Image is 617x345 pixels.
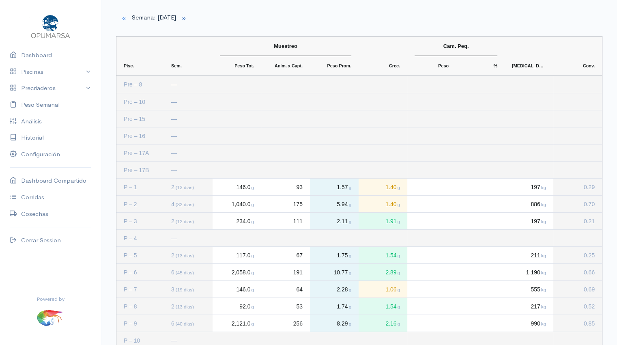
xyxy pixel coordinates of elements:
div: — [171,111,205,127]
span: g [398,270,400,275]
div: — [171,145,205,161]
span: 1.40 [385,201,400,207]
span: g [398,219,400,224]
div: Press SPACE to select this row. [116,93,602,110]
span: 555 [530,286,546,293]
span: 0.85 [584,320,595,327]
div: Pre – 15 [116,110,164,127]
span: g [398,202,400,207]
span: 146.0 [235,286,254,293]
span: 4 [171,201,194,207]
div: — [171,230,205,246]
div: P – 9 [116,315,164,332]
span: g [349,202,351,207]
div: Press SPACE to select this row. [116,110,602,127]
span: 2 [171,252,194,259]
span: 1.40 [385,184,400,190]
div: Press SPACE to select this row. [116,315,602,332]
span: kg [541,253,546,258]
span: g [349,304,351,309]
div: Press SPACE to select this row. [116,161,602,178]
span: g [252,270,254,275]
div: Press SPACE to select this row. [116,76,602,93]
span: g [349,219,351,224]
div: Pre – 10 [116,93,164,110]
span: % [493,63,497,68]
span: g [349,253,351,258]
span: 2 [171,303,194,310]
span: 8.29 [336,320,351,327]
div: P – 4 [116,230,164,246]
span: 1.54 [385,252,400,259]
div: P – 3 [116,213,164,229]
span: 0.25 [584,252,595,259]
span: 886 [530,201,546,207]
span: g [349,287,351,292]
small: (45 dias) [176,270,194,275]
span: 1.57 [336,184,351,190]
span: kg [541,321,546,326]
div: Pre – 16 [116,127,164,144]
span: 197 [530,218,546,224]
span: Peso Tot. [234,63,254,68]
span: 53 [296,303,303,310]
span: Peso Prom. [327,63,351,68]
small: (19 dias) [176,287,194,292]
span: 92.0 [239,303,254,310]
span: 234.0 [235,218,254,224]
small: (40 dias) [176,321,194,326]
span: 191 [293,269,303,276]
div: Semana: [DATE] [111,10,607,26]
span: kg [541,219,546,224]
span: 175 [293,201,303,207]
span: 1.91 [385,218,400,224]
span: kg [541,287,546,292]
div: Press SPACE to select this row. [116,280,602,298]
span: 0.52 [584,303,595,310]
div: P – 8 [116,298,164,315]
div: Press SPACE to select this row. [116,144,602,161]
span: kg [541,202,546,207]
span: 93 [296,184,303,190]
div: Press SPACE to select this row. [116,298,602,315]
span: Anim. x Capt. [275,63,303,68]
div: Pre – 17B [116,162,164,178]
div: P – 1 [116,179,164,195]
div: — [171,76,205,93]
span: g [252,185,254,190]
span: Sem. [171,63,182,68]
span: Crec. [389,63,400,68]
span: 146.0 [235,184,254,190]
span: g [349,185,351,190]
span: 256 [293,320,303,327]
span: Peso [438,63,449,68]
span: 990 [530,320,546,327]
span: g [398,253,400,258]
span: 0.21 [584,218,595,224]
span: 117.0 [235,252,254,259]
span: 2,121.0 [231,320,254,327]
span: g [398,321,400,326]
span: g [398,185,400,190]
span: 5.94 [336,201,351,207]
div: P – 7 [116,281,164,298]
span: g [252,253,254,258]
span: 2 [171,184,194,190]
span: 1,040.0 [231,201,254,207]
span: 217 [530,303,546,310]
div: Press SPACE to select this row. [116,178,602,195]
div: Press SPACE to select this row. [116,263,602,280]
span: g [349,321,351,326]
span: 3 [171,286,194,293]
span: 2.28 [336,286,351,293]
span: 1.54 [385,303,400,310]
span: 211 [530,252,546,259]
span: g [252,219,254,224]
span: 0.66 [584,269,595,276]
span: 1.06 [385,286,400,293]
span: 1.75 [336,252,351,259]
span: 2 [171,218,194,224]
div: Pre – 8 [116,76,164,93]
span: 0.29 [584,184,595,190]
span: kg [541,304,546,309]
